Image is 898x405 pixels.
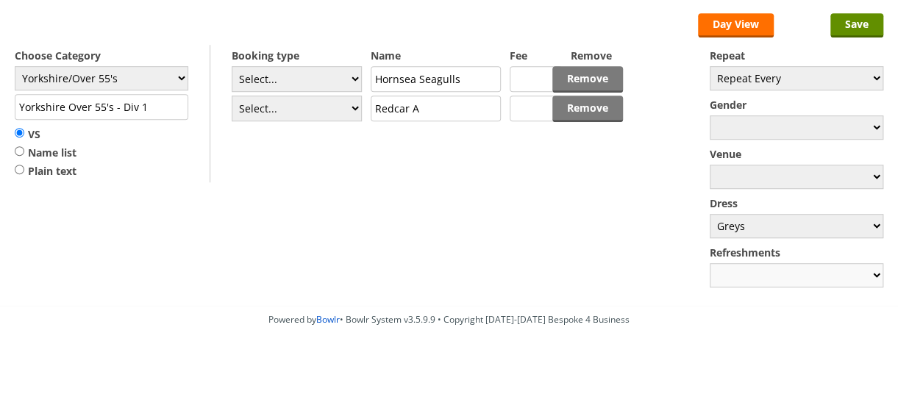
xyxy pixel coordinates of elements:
[710,245,883,259] label: Refreshments
[710,196,883,210] label: Dress
[15,49,188,62] label: Choose Category
[15,127,76,142] label: VS
[710,147,883,161] label: Venue
[710,98,883,112] label: Gender
[698,13,774,37] a: Day View
[371,49,501,62] label: Name
[232,49,362,62] label: Booking type
[15,146,76,160] label: Name list
[830,13,883,37] input: Save
[710,49,883,62] label: Repeat
[268,313,630,326] span: Powered by • Bowlr System v3.5.9.9 • Copyright [DATE]-[DATE] Bespoke 4 Business
[15,127,24,138] input: VS
[510,49,562,62] label: Fee
[316,313,340,326] a: Bowlr
[15,94,188,120] input: Title/Description
[15,146,24,157] input: Name list
[15,164,24,175] input: Plain text
[571,49,623,62] label: Remove
[15,164,76,179] label: Plain text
